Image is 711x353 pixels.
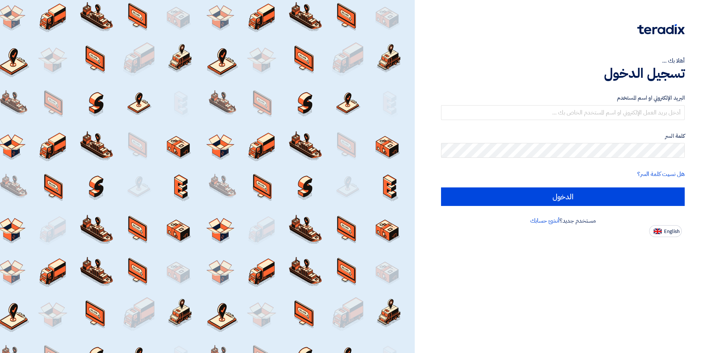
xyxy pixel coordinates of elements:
img: en-US.png [654,229,662,234]
img: Teradix logo [637,24,685,34]
label: البريد الإلكتروني او اسم المستخدم [441,94,685,102]
h1: تسجيل الدخول [441,65,685,81]
input: أدخل بريد العمل الإلكتروني او اسم المستخدم الخاص بك ... [441,105,685,120]
input: الدخول [441,187,685,206]
label: كلمة السر [441,132,685,140]
a: هل نسيت كلمة السر؟ [637,170,685,179]
div: أهلا بك ... [441,56,685,65]
span: English [664,229,680,234]
button: English [649,225,682,237]
a: أنشئ حسابك [530,216,560,225]
div: مستخدم جديد؟ [441,216,685,225]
